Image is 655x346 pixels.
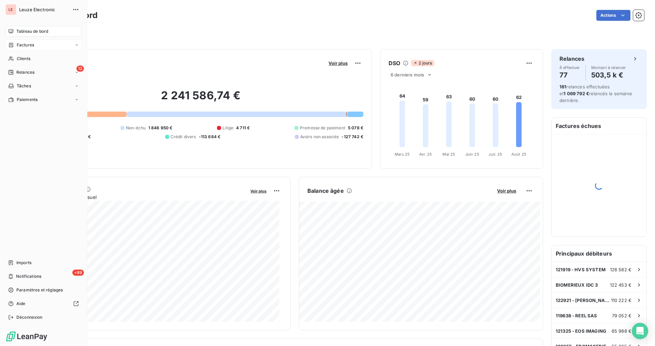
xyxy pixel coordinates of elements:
span: Crédit divers [171,134,196,140]
div: LE [5,4,16,15]
span: Aide [16,301,26,307]
a: Imports [5,257,82,268]
span: Paiements [17,97,38,103]
h4: 77 [559,70,580,81]
span: Clients [17,56,30,62]
span: 12 [76,66,84,72]
button: Voir plus [495,188,518,194]
a: 12Relances [5,67,82,78]
span: 6 derniers mois [391,72,424,77]
tspan: Mars 25 [395,152,410,157]
a: Clients [5,53,82,64]
span: Notifications [16,273,41,279]
span: 122 453 € [610,282,631,288]
tspan: Juin 25 [465,152,479,157]
span: Tâches [17,83,31,89]
span: 110 222 € [611,298,631,303]
h2: 2 241 586,74 € [39,89,363,109]
h6: Balance âgée [307,187,344,195]
a: Factures [5,40,82,51]
span: Voir plus [329,60,348,66]
span: 1 846 950 € [148,125,173,131]
tspan: Août 25 [511,152,526,157]
span: 79 052 € [612,313,631,318]
span: Montant à relancer [591,66,626,70]
span: 5 078 € [348,125,363,131]
span: Imports [16,260,31,266]
h6: DSO [389,59,400,67]
a: Paiements [5,94,82,105]
span: 1 069 792 € [564,91,589,96]
div: Open Intercom Messenger [632,323,648,339]
span: Factures [17,42,34,48]
span: 119638 - REEL SAS [556,313,597,318]
span: Paramètres et réglages [16,287,63,293]
span: Avoirs non associés [300,134,339,140]
span: Voir plus [250,189,266,193]
span: 2 jours [411,60,434,66]
img: Logo LeanPay [5,331,48,342]
span: Non-échu [126,125,146,131]
span: 161 [559,84,566,89]
span: -127 742 € [341,134,363,140]
tspan: Mai 25 [442,152,455,157]
a: Tableau de bord [5,26,82,37]
span: Chiffre d'affaires mensuel [39,193,246,201]
span: -113 684 € [199,134,221,140]
span: 126 582 € [610,267,631,272]
span: 4 711 € [236,125,250,131]
span: relances effectuées et relancés la semaine dernière. [559,84,632,103]
a: Tâches [5,81,82,91]
span: Litige [222,125,233,131]
span: Déconnexion [16,314,43,320]
span: 65 988 € [612,328,631,334]
span: BIOMERIEUX IDC 3 [556,282,598,288]
tspan: Juil. 25 [489,152,502,157]
span: Promesse de paiement [300,125,345,131]
a: Aide [5,298,82,309]
tspan: Avr. 25 [419,152,432,157]
span: 121919 - HVS SYSTEM [556,267,606,272]
h6: Principaux débiteurs [552,245,646,262]
span: Relances [16,69,34,75]
h4: 503,5 k € [591,70,626,81]
button: Voir plus [248,188,268,194]
span: Leuze Electronic [19,7,68,12]
button: Voir plus [326,60,350,66]
span: 121325 - EOS IMAGING [556,328,606,334]
h6: Factures échues [552,118,646,134]
span: Tableau de bord [16,28,48,34]
span: +99 [72,270,84,276]
a: Paramètres et réglages [5,285,82,295]
h6: Relances [559,55,584,63]
span: 122921 - [PERSON_NAME] (HVS) [556,298,611,303]
button: Actions [596,10,630,21]
span: À effectuer [559,66,580,70]
span: Voir plus [497,188,516,193]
